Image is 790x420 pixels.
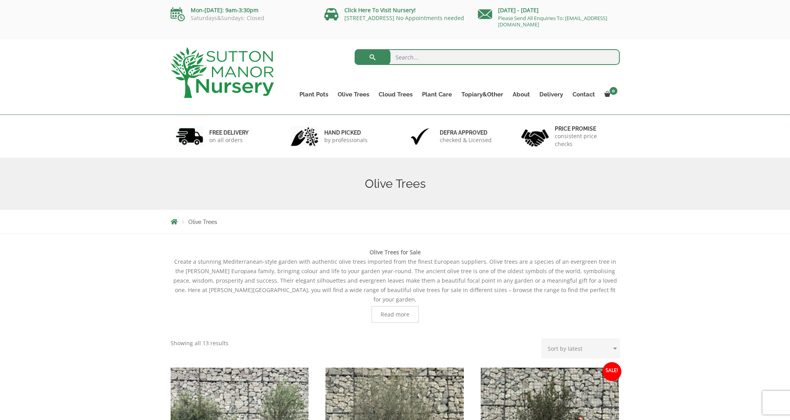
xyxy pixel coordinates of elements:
[374,89,417,100] a: Cloud Trees
[176,126,203,146] img: 1.jpg
[355,49,620,65] input: Search...
[291,126,318,146] img: 2.jpg
[600,89,620,100] a: 0
[171,47,274,98] img: logo
[498,15,607,28] a: Please Send All Enquiries To: [EMAIL_ADDRESS][DOMAIN_NAME]
[209,136,249,144] p: on all orders
[381,312,409,317] span: Read more
[344,14,464,22] a: [STREET_ADDRESS] No Appointments needed
[555,132,615,148] p: consistent price checks
[171,6,312,15] p: Mon-[DATE]: 9am-3:30pm
[610,87,617,95] span: 0
[333,89,374,100] a: Olive Trees
[171,248,620,323] div: Create a stunning Mediterranean-style garden with authentic olive trees imported from the finest ...
[171,218,620,225] nav: Breadcrumbs
[508,89,535,100] a: About
[541,339,620,358] select: Shop order
[324,136,368,144] p: by professionals
[188,219,217,225] span: Olive Trees
[370,248,421,256] b: Olive Trees for Sale
[295,89,333,100] a: Plant Pots
[440,129,492,136] h6: Defra approved
[478,6,620,15] p: [DATE] - [DATE]
[171,177,620,191] h1: Olive Trees
[417,89,457,100] a: Plant Care
[602,362,621,381] span: Sale!
[209,129,249,136] h6: FREE DELIVERY
[440,136,492,144] p: checked & Licensed
[568,89,600,100] a: Contact
[457,89,508,100] a: Topiary&Other
[406,126,434,146] img: 3.jpg
[171,15,312,21] p: Saturdays&Sundays: Closed
[535,89,568,100] a: Delivery
[171,339,229,348] p: Showing all 13 results
[324,129,368,136] h6: hand picked
[344,6,416,14] a: Click Here To Visit Nursery!
[521,124,549,148] img: 4.jpg
[555,125,615,132] h6: Price promise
